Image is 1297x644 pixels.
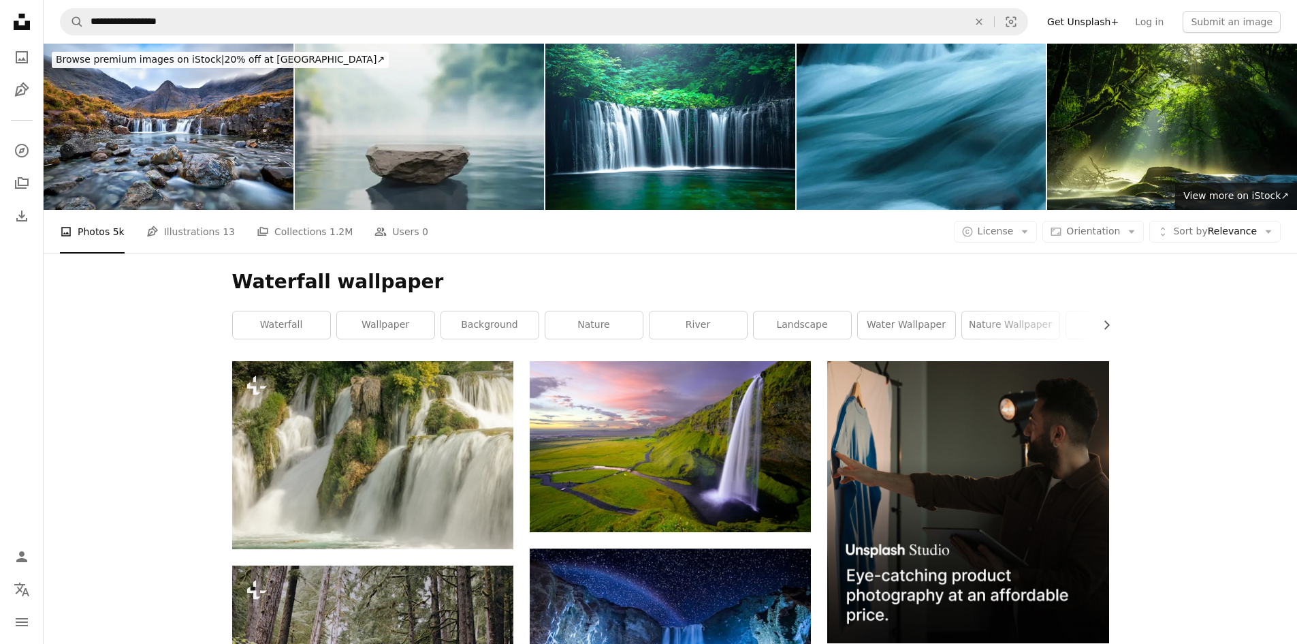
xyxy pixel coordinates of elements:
[1094,311,1109,339] button: scroll list to the right
[1066,311,1164,339] a: water
[978,226,1014,236] span: License
[56,54,385,65] span: 20% off at [GEOGRAPHIC_DATA] ↗
[337,311,434,339] a: wallpaper
[295,44,545,210] img: Stone pedestal display on surface of the lake, sky, mountains, forest, greenery in morning, fog, ...
[61,9,84,35] button: Search Unsplash
[232,270,1109,294] h1: Waterfall wallpaper
[1183,190,1289,201] span: View more on iStock ↗
[754,311,851,339] a: landscape
[797,44,1046,210] img: Abstract Flowing Water
[8,202,35,230] a: Download History
[962,311,1059,339] a: nature wallpaper
[1149,221,1281,243] button: Sort byRelevance
[330,224,353,239] span: 1.2M
[44,44,293,210] img: Fairy Pools, Glen Brittle, Isle of Skye, Scotland, UK
[422,224,428,239] span: 0
[8,76,35,104] a: Illustrations
[1173,226,1207,236] span: Sort by
[146,210,235,254] a: Illustrations 13
[964,9,994,35] button: Clear
[530,361,811,532] img: waterfalls at daytime
[1175,183,1297,210] a: View more on iStock↗
[233,311,330,339] a: waterfall
[858,311,955,339] a: water wallpaper
[232,449,513,461] a: a large waterfall with lots of water cascading
[827,361,1108,643] img: file-1715714098234-25b8b4e9d8faimage
[56,54,224,65] span: Browse premium images on iStock |
[954,221,1038,243] button: License
[545,311,643,339] a: nature
[441,311,539,339] a: background
[374,210,428,254] a: Users 0
[545,44,795,210] img: Waterfall in Karuizawa, Japan
[1042,221,1144,243] button: Orientation
[8,170,35,197] a: Collections
[1039,11,1127,33] a: Get Unsplash+
[650,311,747,339] a: river
[1066,226,1120,236] span: Orientation
[8,137,35,164] a: Explore
[995,9,1027,35] button: Visual search
[530,440,811,453] a: waterfalls at daytime
[8,576,35,603] button: Language
[44,44,397,76] a: Browse premium images on iStock|20% off at [GEOGRAPHIC_DATA]↗
[1173,225,1257,239] span: Relevance
[8,44,35,71] a: Photos
[8,609,35,636] button: Menu
[60,8,1028,35] form: Find visuals sitewide
[257,210,353,254] a: Collections 1.2M
[1047,44,1297,210] img: kikuchi valley, waterfall and light lay in the forest, kikuchi, kumamoto, japan
[223,224,235,239] span: 13
[8,543,35,570] a: Log in / Sign up
[1183,11,1281,33] button: Submit an image
[232,361,513,549] img: a large waterfall with lots of water cascading
[1127,11,1172,33] a: Log in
